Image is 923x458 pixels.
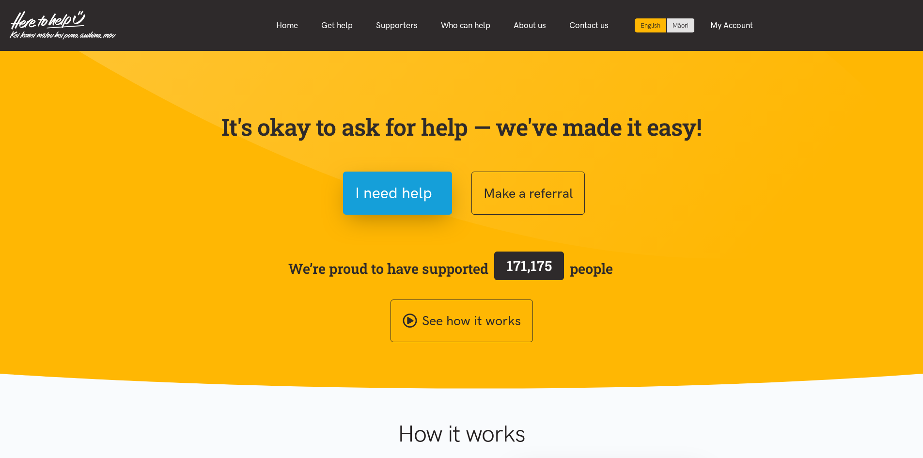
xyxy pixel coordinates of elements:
[310,15,364,36] a: Get help
[10,11,116,40] img: Home
[635,18,695,32] div: Language toggle
[364,15,429,36] a: Supporters
[507,256,552,275] span: 171,175
[219,113,704,141] p: It's okay to ask for help — we've made it easy!
[303,420,620,448] h1: How it works
[343,172,452,215] button: I need help
[667,18,694,32] a: Switch to Te Reo Māori
[288,250,613,287] span: We’re proud to have supported people
[502,15,558,36] a: About us
[635,18,667,32] div: Current language
[488,250,570,287] a: 171,175
[558,15,620,36] a: Contact us
[699,15,765,36] a: My Account
[391,300,533,343] a: See how it works
[355,181,432,205] span: I need help
[429,15,502,36] a: Who can help
[471,172,585,215] button: Make a referral
[265,15,310,36] a: Home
